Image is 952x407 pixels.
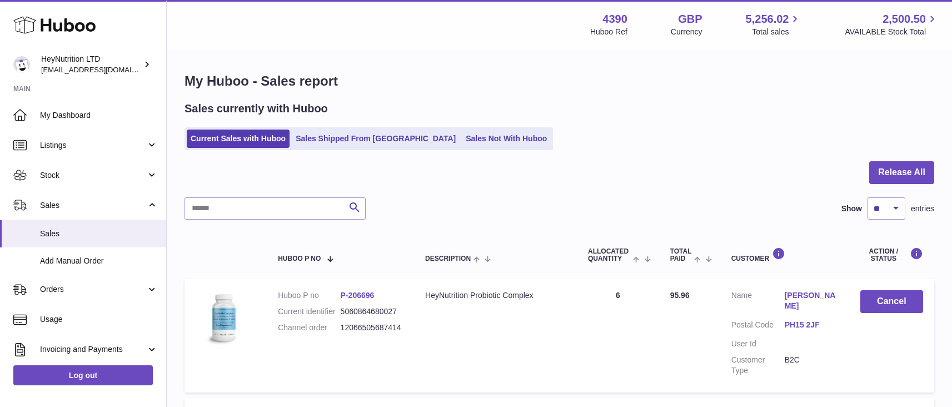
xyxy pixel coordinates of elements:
[185,101,328,116] h2: Sales currently with Huboo
[845,12,939,37] a: 2,500.50 AVAILABLE Stock Total
[292,130,460,148] a: Sales Shipped From [GEOGRAPHIC_DATA]
[13,56,30,73] img: info@heynutrition.com
[577,279,659,392] td: 6
[278,306,340,317] dt: Current identifier
[40,170,146,181] span: Stock
[40,140,146,151] span: Listings
[588,248,630,262] span: ALLOCATED Quantity
[746,12,802,37] a: 5,256.02 Total sales
[785,320,838,330] a: PH15 2JF
[40,110,158,121] span: My Dashboard
[40,229,158,239] span: Sales
[845,27,939,37] span: AVAILABLE Stock Total
[883,12,926,27] span: 2,500.50
[590,27,627,37] div: Huboo Ref
[278,322,340,333] dt: Channel order
[13,365,153,385] a: Log out
[40,284,146,295] span: Orders
[670,291,690,300] span: 95.96
[670,248,692,262] span: Total paid
[40,344,146,355] span: Invoicing and Payments
[41,54,141,75] div: HeyNutrition LTD
[731,247,838,262] div: Customer
[602,12,627,27] strong: 4390
[731,339,785,349] dt: User Id
[731,320,785,333] dt: Postal Code
[841,203,862,214] label: Show
[187,130,290,148] a: Current Sales with Huboo
[869,161,934,184] button: Release All
[185,72,934,90] h1: My Huboo - Sales report
[678,12,702,27] strong: GBP
[860,290,923,313] button: Cancel
[341,322,403,333] dd: 12066505687414
[341,306,403,317] dd: 5060864680027
[731,355,785,376] dt: Customer Type
[752,27,801,37] span: Total sales
[40,200,146,211] span: Sales
[40,256,158,266] span: Add Manual Order
[462,130,551,148] a: Sales Not With Huboo
[341,291,375,300] a: P-206696
[746,12,789,27] span: 5,256.02
[425,290,566,301] div: HeyNutrition Probiotic Complex
[671,27,702,37] div: Currency
[41,65,163,74] span: [EMAIL_ADDRESS][DOMAIN_NAME]
[278,255,321,262] span: Huboo P no
[785,290,838,311] a: [PERSON_NAME]
[425,255,471,262] span: Description
[40,314,158,325] span: Usage
[785,355,838,376] dd: B2C
[278,290,340,301] dt: Huboo P no
[731,290,785,314] dt: Name
[860,247,923,262] div: Action / Status
[911,203,934,214] span: entries
[196,290,251,346] img: 43901725567703.jpeg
